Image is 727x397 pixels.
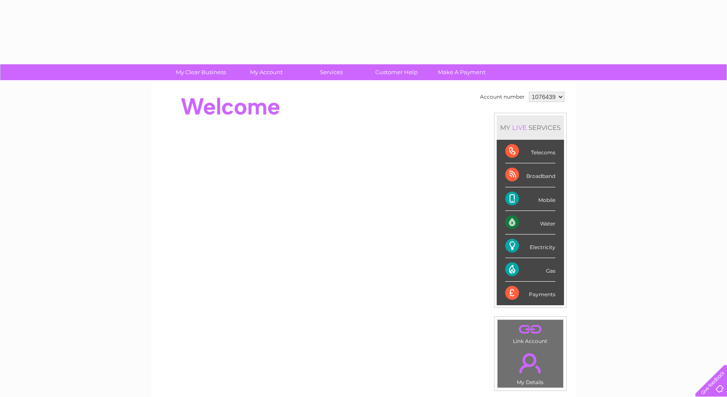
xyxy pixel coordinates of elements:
[500,322,561,337] a: .
[166,64,236,80] a: My Clear Business
[426,64,497,80] a: Make A Payment
[505,282,555,305] div: Payments
[361,64,432,80] a: Customer Help
[505,187,555,211] div: Mobile
[510,123,528,132] div: LIVE
[497,319,564,346] td: Link Account
[497,115,564,140] div: MY SERVICES
[505,258,555,282] div: Gas
[478,90,527,104] td: Account number
[505,163,555,187] div: Broadband
[505,140,555,163] div: Telecoms
[497,346,564,388] td: My Details
[231,64,302,80] a: My Account
[505,235,555,258] div: Electricity
[500,348,561,378] a: .
[505,211,555,235] div: Water
[296,64,367,80] a: Services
